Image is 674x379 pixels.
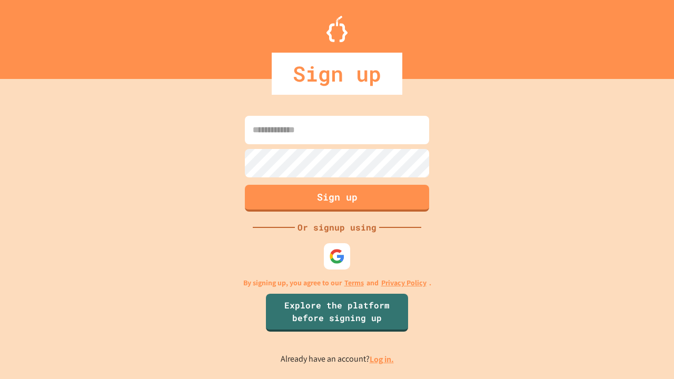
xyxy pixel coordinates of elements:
[344,277,364,288] a: Terms
[272,53,402,95] div: Sign up
[266,294,408,332] a: Explore the platform before signing up
[281,353,394,366] p: Already have an account?
[381,277,427,288] a: Privacy Policy
[243,277,431,288] p: By signing up, you agree to our and .
[370,354,394,365] a: Log in.
[295,221,379,234] div: Or signup using
[329,248,345,264] img: google-icon.svg
[326,16,348,42] img: Logo.svg
[245,185,429,212] button: Sign up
